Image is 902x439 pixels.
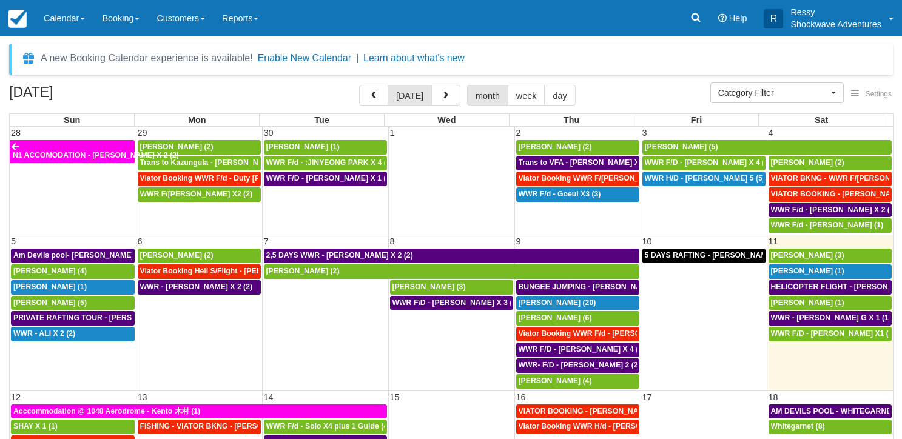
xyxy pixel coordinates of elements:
[790,18,881,30] p: Shockwave Adventures
[645,174,765,183] span: WWR H/D - [PERSON_NAME] 5 (5)
[258,52,351,64] button: Enable New Calendar
[764,9,783,28] div: R
[11,311,135,326] a: PRIVATE RAFTING TOUR - [PERSON_NAME] X 5 (5)
[136,392,149,402] span: 13
[516,172,639,186] a: Viator Booking WWR F/[PERSON_NAME] X 2 (2)
[136,128,149,138] span: 29
[641,128,648,138] span: 3
[11,420,135,434] a: SHAY X 1 (1)
[140,283,253,291] span: WWR - [PERSON_NAME] X 2 (2)
[641,236,653,246] span: 10
[264,156,387,170] a: WWR F/d - :JINYEONG PARK X 4 (4)
[645,142,718,151] span: [PERSON_NAME] (5)
[519,142,592,151] span: [PERSON_NAME] (2)
[645,251,799,260] span: 5 DAYS RAFTING - [PERSON_NAME] X 2 (4)
[264,249,639,263] a: 2,5 DAYS WWR - [PERSON_NAME] X 2 (2)
[11,404,387,419] a: Acccommodation @ 1048 Aerodrome - Kento 木村 (1)
[771,158,844,167] span: [PERSON_NAME] (2)
[516,343,639,357] a: WWR F/D - [PERSON_NAME] X 4 (4)
[769,156,892,170] a: [PERSON_NAME] (2)
[771,298,844,307] span: [PERSON_NAME] (1)
[516,311,639,326] a: [PERSON_NAME] (6)
[769,280,892,295] a: HELICOPTER FLIGHT - [PERSON_NAME] G X 1 (1)
[263,236,270,246] span: 7
[390,296,513,310] a: WWR F\D - [PERSON_NAME] X 3 (3)
[266,267,340,275] span: [PERSON_NAME] (2)
[771,329,895,338] span: WWR F/D - [PERSON_NAME] X1 (1)
[710,82,844,103] button: Category Filter
[519,158,657,167] span: Trans to VFA - [PERSON_NAME] X 2 (2)
[389,392,401,402] span: 15
[769,172,892,186] a: VIATOR BKNG - WWR F/[PERSON_NAME] 3 (3)
[392,298,519,307] span: WWR F\D - [PERSON_NAME] X 3 (3)
[516,296,639,310] a: [PERSON_NAME] (20)
[314,115,329,125] span: Tue
[363,53,465,63] a: Learn about what's new
[769,311,892,326] a: WWR - [PERSON_NAME] G X 1 (1)
[544,85,575,106] button: day
[508,85,545,106] button: week
[790,6,881,18] p: Ressy
[140,251,214,260] span: [PERSON_NAME] (2)
[138,172,261,186] a: Viator Booking WWR F/d - Duty [PERSON_NAME] 2 (2)
[388,85,432,106] button: [DATE]
[519,345,645,354] span: WWR F/D - [PERSON_NAME] X 4 (4)
[718,87,828,99] span: Category Filter
[769,264,892,279] a: [PERSON_NAME] (1)
[13,329,75,338] span: WWR - ALI X 2 (2)
[641,392,653,402] span: 17
[519,329,761,338] span: Viator Booking WWR F/d - [PERSON_NAME] [PERSON_NAME] X2 (2)
[516,140,639,155] a: [PERSON_NAME] (2)
[264,140,387,155] a: [PERSON_NAME] (1)
[140,422,314,431] span: FISHING - VIATOR BKNG - [PERSON_NAME] 2 (2)
[769,420,892,434] a: Whitegarnet (8)
[516,358,639,373] a: WWR- F/D - [PERSON_NAME] 2 (2)
[266,158,393,167] span: WWR F/d - :JINYEONG PARK X 4 (4)
[642,172,766,186] a: WWR H/D - [PERSON_NAME] 5 (5)
[815,115,828,125] span: Sat
[519,298,596,307] span: [PERSON_NAME] (20)
[13,151,179,159] span: N1 ACCOMODATION - [PERSON_NAME] X 2 (2)
[140,267,331,275] span: Viator Booking Heli S/Flight - [PERSON_NAME] X 1 (1)
[771,313,891,322] span: WWR - [PERSON_NAME] G X 1 (1)
[13,313,195,322] span: PRIVATE RAFTING TOUR - [PERSON_NAME] X 5 (5)
[41,51,253,65] div: A new Booking Calendar experience is available!
[691,115,702,125] span: Fri
[437,115,456,125] span: Wed
[264,264,639,279] a: [PERSON_NAME] (2)
[138,280,261,295] a: WWR - [PERSON_NAME] X 2 (2)
[392,283,466,291] span: [PERSON_NAME] (3)
[642,249,766,263] a: 5 DAYS RAFTING - [PERSON_NAME] X 2 (4)
[266,174,393,183] span: WWR F/D - [PERSON_NAME] X 1 (1)
[264,420,387,434] a: WWR F/d - Solo X4 plus 1 Guide (4)
[866,90,892,98] span: Settings
[767,236,779,246] span: 11
[13,298,87,307] span: [PERSON_NAME] (5)
[769,187,892,202] a: VIATOR BOOKING - [PERSON_NAME] 2 (2)
[389,128,396,138] span: 1
[356,53,358,63] span: |
[519,361,641,369] span: WWR- F/D - [PERSON_NAME] 2 (2)
[516,156,639,170] a: Trans to VFA - [PERSON_NAME] X 2 (2)
[263,392,275,402] span: 14
[264,172,387,186] a: WWR F/D - [PERSON_NAME] X 1 (1)
[467,85,508,106] button: month
[10,140,135,163] a: N1 ACCOMODATION - [PERSON_NAME] X 2 (2)
[519,422,700,431] span: Viator Booking WWR H/d - [PERSON_NAME] X 4 (4)
[138,249,261,263] a: [PERSON_NAME] (2)
[516,374,639,389] a: [PERSON_NAME] (4)
[138,420,261,434] a: FISHING - VIATOR BKNG - [PERSON_NAME] 2 (2)
[515,392,527,402] span: 16
[769,404,892,419] a: AM DEVILS POOL - WHITEGARNET X4 (4)
[767,392,779,402] span: 18
[516,187,639,202] a: WWR F/d - Goeul X3 (3)
[769,249,892,263] a: [PERSON_NAME] (3)
[138,264,261,279] a: Viator Booking Heli S/Flight - [PERSON_NAME] X 1 (1)
[10,392,22,402] span: 12
[771,251,844,260] span: [PERSON_NAME] (3)
[140,174,332,183] span: Viator Booking WWR F/d - Duty [PERSON_NAME] 2 (2)
[11,327,135,341] a: WWR - ALI X 2 (2)
[140,190,253,198] span: WWR F/[PERSON_NAME] X2 (2)
[771,422,825,431] span: Whitegarnet (8)
[769,296,892,310] a: [PERSON_NAME] (1)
